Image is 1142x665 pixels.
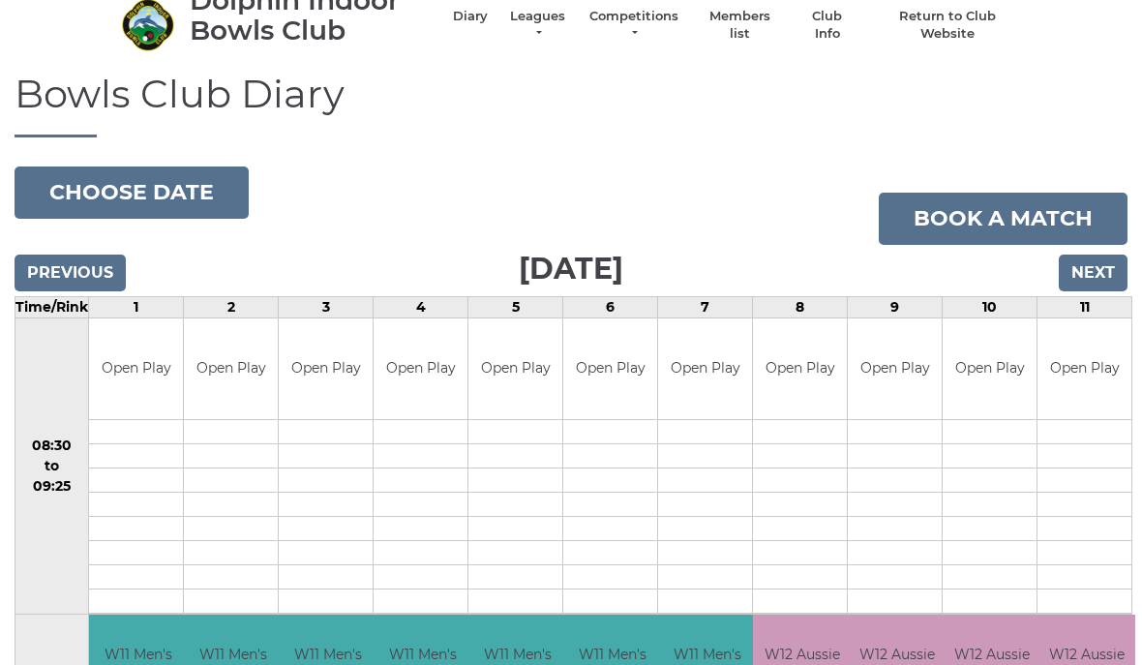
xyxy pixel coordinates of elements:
input: Next [1059,255,1127,291]
td: 7 [658,296,753,317]
a: Return to Club Website [875,8,1021,43]
td: 08:30 to 09:25 [15,317,89,615]
td: 5 [468,296,563,317]
td: Open Play [658,318,752,420]
td: Open Play [279,318,373,420]
td: 1 [89,296,184,317]
td: 9 [848,296,943,317]
h1: Bowls Club Diary [15,73,1127,137]
td: Open Play [468,318,562,420]
td: Open Play [943,318,1037,420]
td: 6 [563,296,658,317]
a: Competitions [587,8,680,43]
td: 10 [943,296,1037,317]
td: 11 [1037,296,1132,317]
button: Choose date [15,166,249,219]
a: Club Info [799,8,856,43]
td: 4 [374,296,468,317]
a: Diary [453,8,488,25]
td: Open Play [1037,318,1131,420]
td: 3 [279,296,374,317]
input: Previous [15,255,126,291]
a: Leagues [507,8,568,43]
a: Book a match [879,193,1127,245]
a: Members list [699,8,779,43]
td: Open Play [184,318,278,420]
td: Open Play [848,318,942,420]
td: Open Play [563,318,657,420]
td: 8 [753,296,848,317]
td: Time/Rink [15,296,89,317]
td: 2 [184,296,279,317]
td: Open Play [753,318,847,420]
td: Open Play [374,318,467,420]
td: Open Play [89,318,183,420]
